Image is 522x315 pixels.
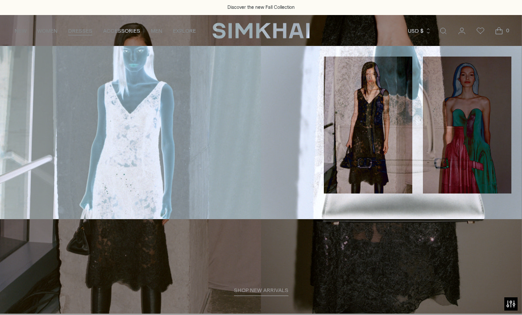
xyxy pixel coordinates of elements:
[68,21,92,41] a: DRESSES
[490,22,508,40] a: Open cart modal
[472,22,489,40] a: Wishlist
[434,22,452,40] a: Open search modal
[212,22,310,39] a: SIMKHAI
[503,27,511,34] span: 0
[103,21,140,41] a: ACCESSORIES
[408,21,431,41] button: USD $
[173,21,196,41] a: EXPLORE
[151,21,162,41] a: MEN
[453,22,471,40] a: Go to the account page
[15,21,27,41] a: NEW
[227,4,295,11] a: Discover the new Fall Collection
[37,21,58,41] a: WOMEN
